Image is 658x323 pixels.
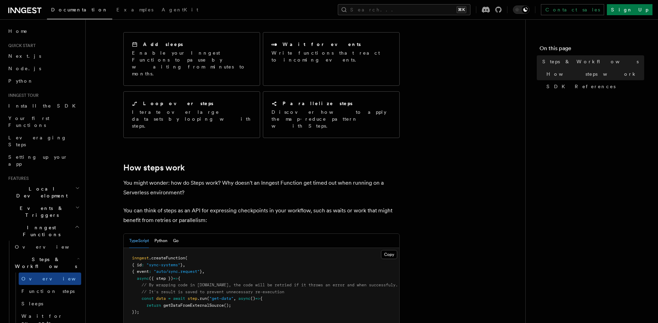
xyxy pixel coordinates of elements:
span: data [156,296,166,301]
span: Your first Functions [8,116,49,128]
span: Steps & Workflows [12,256,77,270]
button: TypeScript [129,234,149,248]
span: Python [8,78,34,84]
span: async [238,296,250,301]
span: Examples [116,7,153,12]
span: Home [8,28,28,35]
span: AgentKit [162,7,198,12]
span: "get-data" [209,296,233,301]
a: Parallelize stepsDiscover how to apply the map-reduce pattern with Steps. [263,91,400,138]
a: Install the SDK [6,100,81,112]
p: Discover how to apply the map-reduce pattern with Steps. [271,109,391,129]
span: = [168,296,171,301]
span: Next.js [8,53,41,59]
h2: Loop over steps [143,100,213,107]
button: Inngest Functions [6,221,81,241]
button: Toggle dark mode [513,6,530,14]
span: step [188,296,197,301]
span: How steps work [546,71,637,77]
a: Home [6,25,81,37]
span: Overview [21,276,93,282]
a: AgentKit [158,2,202,19]
a: Steps & Workflows [540,55,644,68]
span: .createFunction [149,256,185,260]
button: Steps & Workflows [12,253,81,273]
a: SDK References [544,80,644,93]
span: ( [185,256,188,260]
span: SDK References [546,83,616,90]
button: Go [173,234,179,248]
span: { event [132,269,149,274]
span: } [180,262,183,267]
span: "sync-systems" [146,262,180,267]
span: Setting up your app [8,154,68,167]
a: Leveraging Steps [6,131,81,151]
span: .run [197,296,207,301]
span: Install the SDK [8,103,80,109]
span: , [233,296,236,301]
span: => [173,276,178,281]
a: Your first Functions [6,112,81,131]
span: Local Development [6,185,75,199]
span: await [173,296,185,301]
a: Documentation [47,2,112,19]
span: inngest [132,256,149,260]
span: } [200,269,202,274]
a: Function steps [19,285,81,297]
h2: Parallelize steps [283,100,353,107]
span: (); [224,303,231,308]
a: Contact sales [541,4,604,15]
span: // It's result is saved to prevent unnecessary re-execution [142,289,284,294]
a: Node.js [6,62,81,75]
a: Next.js [6,50,81,62]
a: Sign Up [607,4,652,15]
span: , [202,269,204,274]
p: You can think of steps as an API for expressing checkpoints in your workflow, such as waits or wo... [123,206,400,225]
p: Write functions that react to incoming events. [271,49,391,63]
span: Documentation [51,7,108,12]
span: { id [132,262,142,267]
a: Setting up your app [6,151,81,170]
span: Function steps [21,288,75,294]
a: Python [6,75,81,87]
span: () [250,296,255,301]
span: : [149,269,151,274]
span: // By wrapping code in [DOMAIN_NAME], the code will be retried if it throws an error and when suc... [142,283,398,287]
button: Python [154,234,168,248]
a: Wait for eventsWrite functions that react to incoming events. [263,32,400,86]
span: Node.js [8,66,41,71]
a: Add sleepsEnable your Inngest Functions to pause by waiting from minutes to months. [123,32,260,86]
a: How steps work [123,163,185,173]
p: You might wonder: how do Steps work? Why doesn't an Inngest Function get timed out when running o... [123,178,400,197]
button: Local Development [6,183,81,202]
span: Inngest Functions [6,224,75,238]
a: Loop over stepsIterate over large datasets by looping with steps. [123,91,260,138]
button: Search...⌘K [338,4,470,15]
span: Inngest tour [6,93,39,98]
a: Overview [12,241,81,253]
a: Sleeps [19,297,81,310]
span: Quick start [6,43,36,48]
span: Overview [15,244,86,250]
button: Copy [381,250,397,259]
h4: On this page [540,44,644,55]
span: Features [6,176,29,181]
a: Overview [19,273,81,285]
span: , [183,262,185,267]
p: Enable your Inngest Functions to pause by waiting from minutes to months. [132,49,251,77]
span: ({ step }) [149,276,173,281]
h2: Wait for events [283,41,361,48]
span: Sleeps [21,301,43,306]
span: Steps & Workflows [542,58,639,65]
span: "auto/sync.request" [154,269,200,274]
span: Leveraging Steps [8,135,67,147]
span: async [137,276,149,281]
p: Iterate over large datasets by looping with steps. [132,109,251,129]
span: { [260,296,263,301]
button: Events & Triggers [6,202,81,221]
span: Events & Triggers [6,205,75,219]
span: => [255,296,260,301]
h2: Add sleeps [143,41,183,48]
kbd: ⌘K [457,6,466,13]
span: : [142,262,144,267]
